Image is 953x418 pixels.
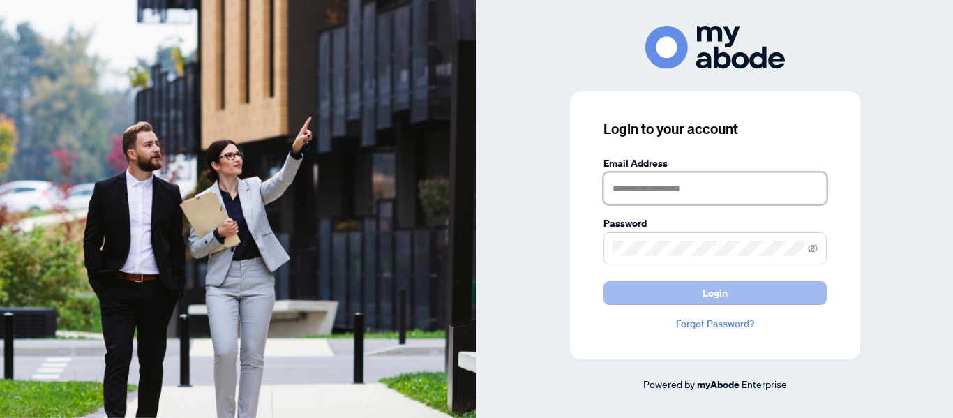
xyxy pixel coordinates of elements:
span: eye-invisible [808,244,818,253]
button: Login [603,281,827,305]
span: Enterprise [742,378,787,390]
a: myAbode [697,377,740,392]
label: Password [603,216,827,231]
span: Powered by [643,378,695,390]
a: Forgot Password? [603,316,827,331]
h3: Login to your account [603,119,827,139]
span: Login [703,282,728,304]
img: ma-logo [645,26,785,68]
label: Email Address [603,156,827,171]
